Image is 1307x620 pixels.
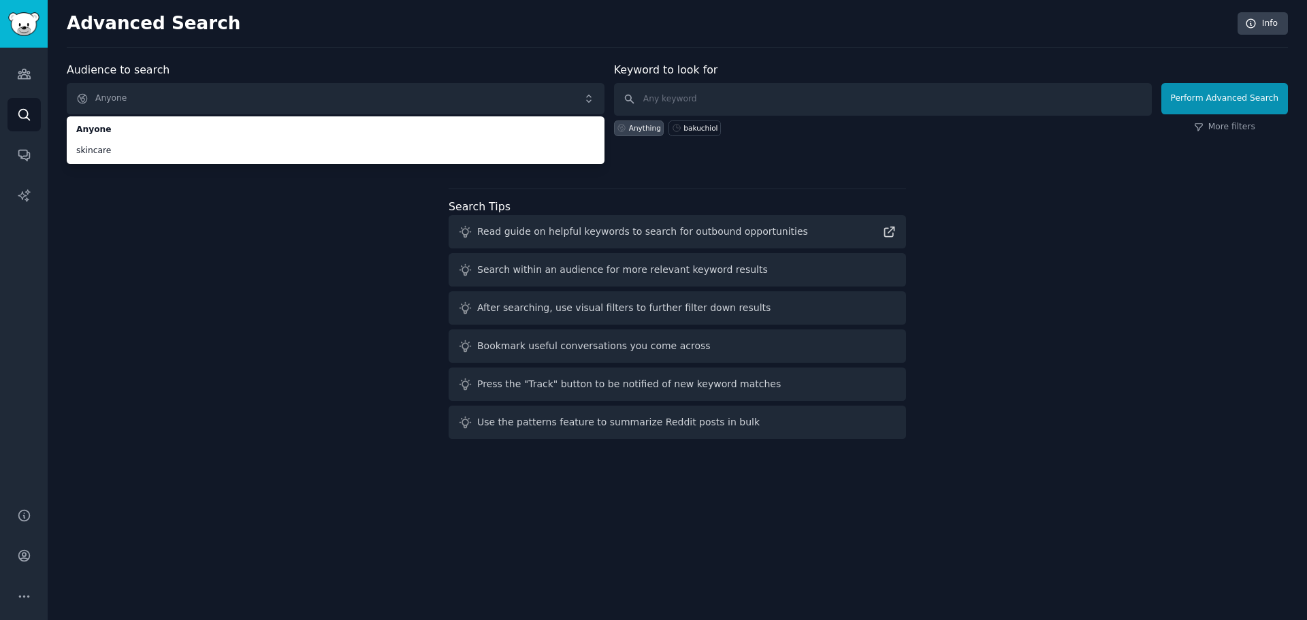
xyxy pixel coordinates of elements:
div: Bookmark useful conversations you come across [477,339,711,353]
div: Press the "Track" button to be notified of new keyword matches [477,377,781,391]
button: Anyone [67,83,604,114]
div: bakuchiol [683,123,717,133]
ul: Anyone [67,116,604,164]
span: skincare [76,145,595,157]
div: Anything [629,123,661,133]
input: Any keyword [614,83,1152,116]
img: GummySearch logo [8,12,39,36]
div: After searching, use visual filters to further filter down results [477,301,771,315]
a: More filters [1194,121,1255,133]
div: Use the patterns feature to summarize Reddit posts in bulk [477,415,760,429]
a: Info [1238,12,1288,35]
label: Search Tips [449,200,511,213]
label: Keyword to look for [614,63,718,76]
span: Anyone [76,124,595,136]
div: Search within an audience for more relevant keyword results [477,263,768,277]
h2: Advanced Search [67,13,1230,35]
div: Read guide on helpful keywords to search for outbound opportunities [477,225,808,239]
button: Perform Advanced Search [1161,83,1288,114]
label: Audience to search [67,63,170,76]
